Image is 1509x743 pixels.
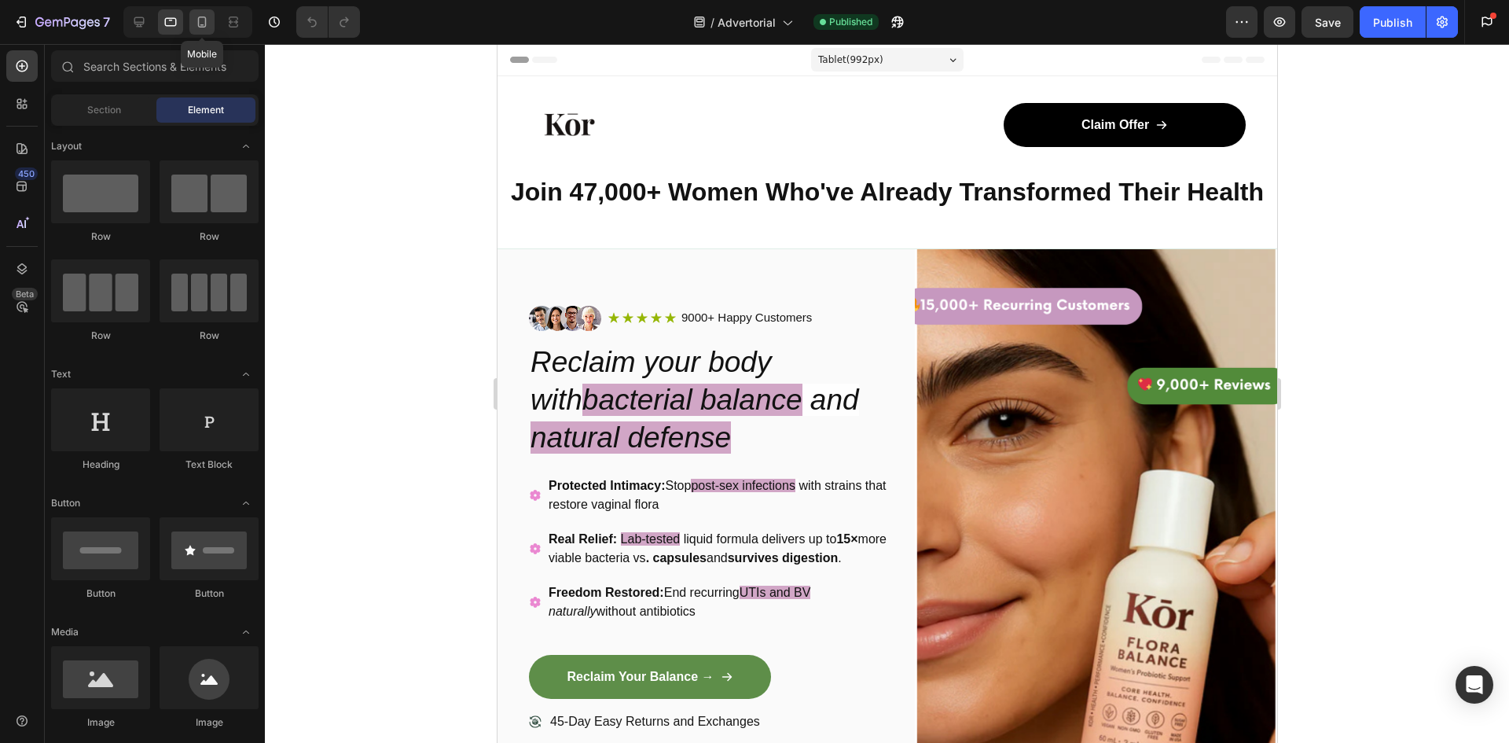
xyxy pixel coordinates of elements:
[51,432,391,470] p: Stop with strains that restore vaginal flora
[718,14,776,31] span: Advertorial
[85,340,305,372] i: bacterial balance
[160,715,259,730] div: Image
[51,486,391,524] p: liquid formula delivers up to more viable bacteria vs and .
[497,44,1277,743] iframe: Design area
[51,561,98,574] i: naturally
[233,491,259,516] span: Toggle open
[233,362,259,387] span: Toggle open
[829,15,872,29] span: Published
[188,103,224,117] span: Element
[87,103,121,117] span: Section
[33,302,274,372] i: Reclaim your body with
[149,507,209,520] strong: . capsules
[6,6,117,38] button: 7
[160,230,259,244] div: Row
[506,59,748,103] a: Claim Offer
[51,367,71,381] span: Text
[51,230,150,244] div: Row
[160,458,259,472] div: Text Block
[193,435,298,448] span: post-sex infections
[1302,6,1353,38] button: Save
[1315,16,1341,29] span: Save
[313,340,362,372] i: and
[12,288,38,300] div: Beta
[51,458,150,472] div: Heading
[710,14,714,31] span: /
[230,507,341,520] strong: survives digestion
[51,715,150,730] div: Image
[53,670,263,686] p: 45-Day Easy Returns and Exchanges
[51,139,82,153] span: Layout
[69,623,216,642] p: Reclaim Your Balance →
[51,587,150,601] div: Button
[51,435,167,448] strong: Protected Intimacy:
[33,377,233,410] i: natural defense
[31,262,104,287] img: gempages_586187036776465243-a34cf21a-e23e-4be8-9ff9-b95ad9f7be4d.png
[123,488,183,502] span: Lab-tested
[339,488,360,502] strong: 15×
[584,72,652,90] p: Claim Offer
[51,50,259,82] input: Search Sections & Elements
[51,625,79,639] span: Media
[1456,666,1493,704] div: Open Intercom Messenger
[184,265,314,283] p: 9000+ Happy Customers
[51,496,80,510] span: Button
[233,620,259,645] span: Toggle open
[233,134,259,159] span: Toggle open
[242,542,314,555] span: UTIs and BV
[160,329,259,343] div: Row
[51,539,391,577] p: End recurring without antibiotics
[296,6,360,38] div: Undo/Redo
[1373,14,1412,31] div: Publish
[160,587,259,601] div: Button
[13,134,766,162] strong: Join 47,000+ Women Who've Already Transformed Their Health
[51,488,119,502] strong: Real Relief:
[31,611,274,655] a: Reclaim Your Balance →
[1360,6,1426,38] button: Publish
[51,329,150,343] div: Row
[103,13,110,31] p: 7
[51,542,167,555] strong: Freedom Restored:
[15,167,38,180] div: 450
